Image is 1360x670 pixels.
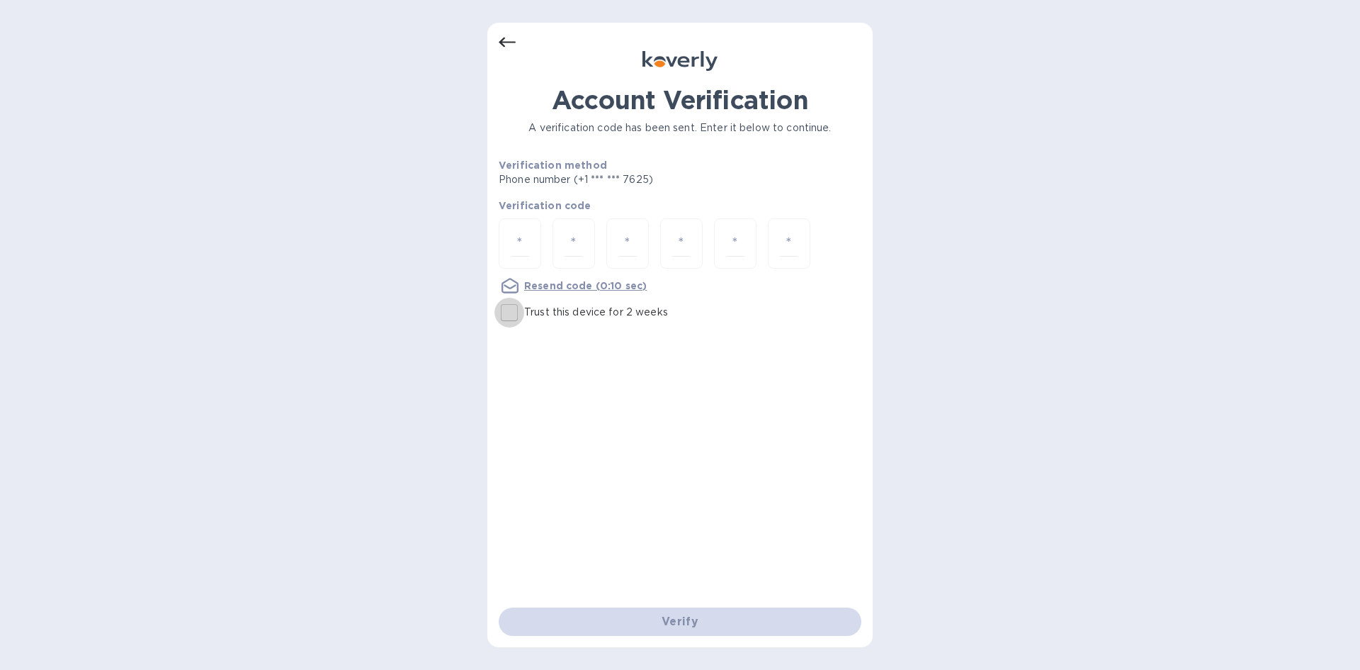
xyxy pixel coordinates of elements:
h1: Account Verification [499,85,861,115]
p: Phone number (+1 *** *** 7625) [499,172,761,187]
u: Resend code (0:10 sec) [524,280,647,291]
p: Verification code [499,199,861,213]
b: Verification method [499,160,607,171]
p: Trust this device for 2 weeks [524,305,668,320]
p: A verification code has been sent. Enter it below to continue. [499,121,861,135]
